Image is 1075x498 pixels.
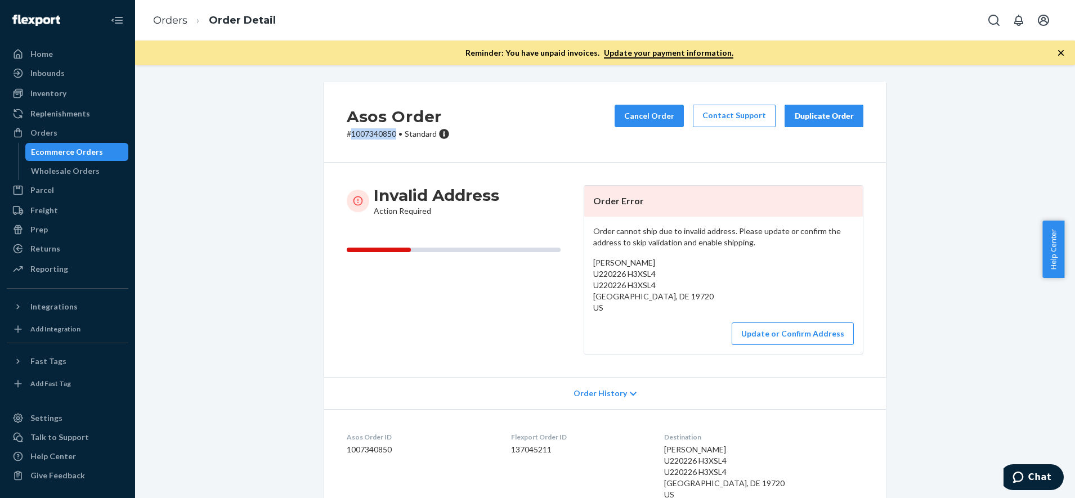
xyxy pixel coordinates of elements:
[30,224,48,235] div: Prep
[30,185,54,196] div: Parcel
[30,451,76,462] div: Help Center
[25,162,129,180] a: Wholesale Orders
[615,105,684,127] button: Cancel Order
[106,9,128,32] button: Close Navigation
[30,48,53,60] div: Home
[30,412,62,424] div: Settings
[30,108,90,119] div: Replenishments
[347,432,493,442] dt: Asos Order ID
[7,409,128,427] a: Settings
[30,127,57,138] div: Orders
[7,447,128,465] a: Help Center
[604,48,733,59] a: Update your payment information.
[30,243,60,254] div: Returns
[7,428,128,446] button: Talk to Support
[1007,9,1030,32] button: Open notifications
[12,15,60,26] img: Flexport logo
[209,14,276,26] a: Order Detail
[405,129,437,138] span: Standard
[7,64,128,82] a: Inbounds
[31,146,103,158] div: Ecommerce Orders
[7,466,128,484] button: Give Feedback
[144,4,285,37] ol: breadcrumbs
[7,240,128,258] a: Returns
[30,356,66,367] div: Fast Tags
[732,322,854,345] button: Update or Confirm Address
[374,185,499,217] div: Action Required
[347,128,450,140] p: # 1007340850
[30,301,78,312] div: Integrations
[794,110,854,122] div: Duplicate Order
[7,298,128,316] button: Integrations
[30,324,80,334] div: Add Integration
[347,444,493,455] dd: 1007340850
[7,124,128,142] a: Orders
[584,186,863,217] header: Order Error
[7,45,128,63] a: Home
[30,263,68,275] div: Reporting
[347,105,450,128] h2: Asos Order
[574,388,627,399] span: Order History
[7,375,128,393] a: Add Fast Tag
[7,260,128,278] a: Reporting
[1042,221,1064,278] button: Help Center
[1032,9,1055,32] button: Open account menu
[398,129,402,138] span: •
[1004,464,1064,492] iframe: Opens a widget where you can chat to one of our agents
[511,432,646,442] dt: Flexport Order ID
[511,444,646,455] dd: 137045211
[30,88,66,99] div: Inventory
[983,9,1005,32] button: Open Search Box
[593,258,714,312] span: [PERSON_NAME] U220226 H3XSL4 U220226 H3XSL4 [GEOGRAPHIC_DATA], DE 19720 US
[465,47,733,59] p: Reminder: You have unpaid invoices.
[7,181,128,199] a: Parcel
[374,185,499,205] h3: Invalid Address
[30,68,65,79] div: Inbounds
[7,320,128,338] a: Add Integration
[30,432,89,443] div: Talk to Support
[7,84,128,102] a: Inventory
[25,143,129,161] a: Ecommerce Orders
[31,165,100,177] div: Wholesale Orders
[7,201,128,219] a: Freight
[153,14,187,26] a: Orders
[30,205,58,216] div: Freight
[693,105,776,127] a: Contact Support
[30,470,85,481] div: Give Feedback
[30,379,71,388] div: Add Fast Tag
[7,352,128,370] button: Fast Tags
[7,221,128,239] a: Prep
[664,432,863,442] dt: Destination
[785,105,863,127] button: Duplicate Order
[7,105,128,123] a: Replenishments
[593,226,854,248] p: Order cannot ship due to invalid address. Please update or confirm the address to skip validation...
